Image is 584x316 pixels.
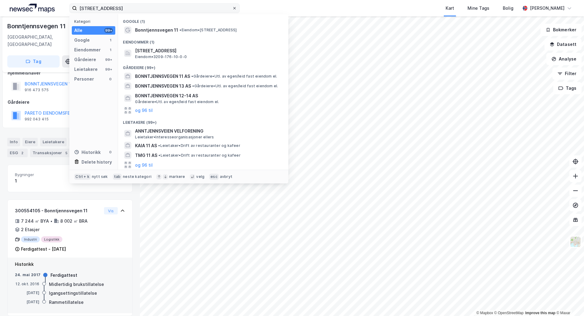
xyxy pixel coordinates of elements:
div: • [50,219,53,224]
div: avbryt [220,174,232,179]
img: logo.a4113a55bc3d86da70a041830d287a7e.svg [10,4,55,13]
span: BONNTJENNSVEGEN 13 AS [135,82,191,90]
div: velg [196,174,204,179]
div: markere [169,174,185,179]
div: Bonntjennsvegen 11 [7,21,67,31]
div: 99+ [104,28,113,33]
div: 8 002 ㎡ BRA [60,217,88,225]
span: Gårdeiere • Utl. av egen/leid fast eiendom el. [135,99,219,104]
button: Tag [7,55,60,68]
div: 1 [15,177,68,185]
span: Eiendom • [STREET_ADDRESS] [179,28,237,33]
div: Leietakere [40,138,67,146]
div: 2 Etasjer [21,226,40,233]
div: Transaksjoner [30,149,72,157]
button: Tags [553,82,582,94]
div: Ferdigattest [50,272,77,279]
div: 0 [108,150,113,155]
button: Filter [552,68,582,80]
div: ESG [7,149,28,157]
span: Leietaker • Drift av restauranter og kafeer [158,153,240,158]
div: neste kategori [123,174,151,179]
div: Ctrl + k [74,174,91,180]
div: Gårdeiere [8,99,132,106]
div: 1 [108,38,113,43]
div: [DATE] [15,290,39,296]
div: 12. okt. 2016 [15,281,39,287]
div: Google [74,36,90,44]
span: TMG 11 AS [135,152,157,159]
div: 5 [63,150,69,156]
span: • [158,143,160,148]
div: [PERSON_NAME] [530,5,565,12]
a: Mapbox [476,311,493,315]
span: • [191,74,193,78]
button: Bokmerker [541,24,582,36]
span: • [179,28,181,32]
button: Analyse [546,53,582,65]
span: BONNTJENNSVEGEN 12-14 AS [135,92,281,99]
button: og 96 til [135,161,153,168]
div: Gårdeiere [74,56,96,63]
div: tab [113,174,122,180]
div: 916 473 575 [25,88,49,92]
div: Leietakere [74,66,98,73]
div: Ferdigattest - [DATE] [21,245,66,253]
div: nytt søk [92,174,108,179]
img: Z [570,236,581,248]
a: Improve this map [525,311,555,315]
div: Mine Tags [468,5,489,12]
span: Gårdeiere • Utl. av egen/leid fast eiendom el. [192,84,278,89]
span: KAIA 11 AS [135,142,157,149]
a: OpenStreetMap [494,311,524,315]
span: • [158,153,160,158]
div: Personer [74,75,94,83]
span: Leietaker • Interesseorganisasjoner ellers [135,135,214,140]
div: 99+ [104,57,113,62]
span: Leietaker • Drift av restauranter og kafeer [158,143,240,148]
div: 24. mai 2017 [15,272,40,278]
span: [STREET_ADDRESS] [135,47,281,54]
button: Vis [104,207,118,214]
div: 2 [19,150,25,156]
div: Historikk [15,261,125,268]
span: Bonntjennsvegen 11 [135,26,178,34]
div: Hjemmelshaver [8,69,132,77]
span: Bygninger [15,172,68,177]
div: Leietakere (99+) [118,115,288,126]
div: Bolig [503,5,513,12]
div: esc [209,174,219,180]
button: og 96 til [135,107,153,114]
button: Datasett [544,38,582,50]
div: Datasett [69,138,92,146]
input: Søk på adresse, matrikkel, gårdeiere, leietakere eller personer [77,4,232,13]
div: Eiendommer (1) [118,35,288,46]
div: 1 [108,47,113,52]
div: Midlertidig brukstillatelse [49,281,104,288]
div: Delete history [82,158,112,166]
div: Eiere [23,138,38,146]
div: 300554105 - Bonntjennsvegen 11 [15,207,102,214]
div: [DATE] [15,299,39,305]
span: ANNTJENNSVEIEN VELFORENING [135,127,281,135]
div: [GEOGRAPHIC_DATA], [GEOGRAPHIC_DATA] [7,33,95,48]
span: Eiendom • 3209-176-10-0-0 [135,54,187,59]
div: 99+ [104,67,113,72]
div: Eiendommer [74,46,101,54]
div: Igangsettingstillatelse [49,290,97,297]
div: Historikk [74,149,101,156]
div: Alle [74,27,82,34]
iframe: Chat Widget [554,287,584,316]
div: Google (1) [118,14,288,25]
span: Gårdeiere • Utl. av egen/leid fast eiendom el. [191,74,277,79]
div: 0 [108,77,113,82]
div: Rammetillatelse [49,299,84,306]
span: BONNTJENNSVEGEN 11 AS [135,73,190,80]
div: Info [7,138,20,146]
div: 992 043 415 [25,117,49,122]
div: Gårdeiere (99+) [118,61,288,71]
span: • [192,84,194,88]
div: Kart [446,5,454,12]
div: 7 244 ㎡ BYA [21,217,49,225]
